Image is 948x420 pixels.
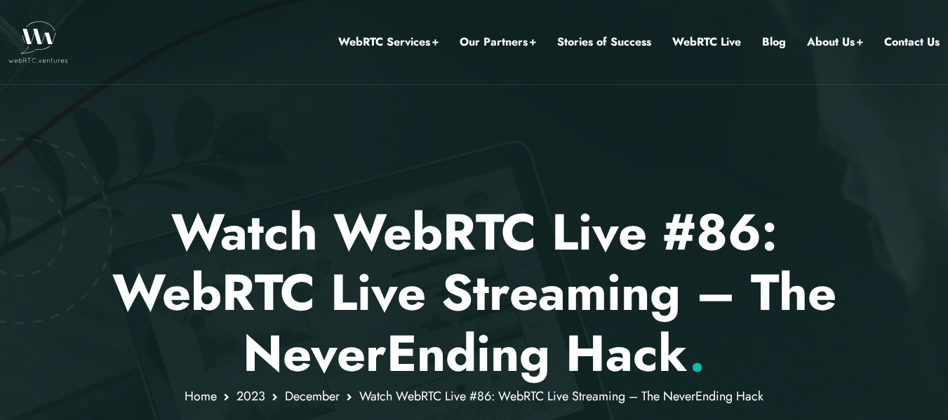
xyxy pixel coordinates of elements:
[672,33,741,51] a: WebRTC Live
[460,33,536,51] a: Our Partners
[338,33,439,51] a: WebRTC Services
[185,387,217,405] a: Home
[236,387,265,405] a: 2023
[762,33,786,51] a: Blog
[8,21,68,63] img: WebRTC.ventures
[557,33,651,51] a: Stories of Success
[63,202,885,384] p: Watch WebRTC Live #86: WebRTC Live Streaming – The NeverEnding Hack
[689,317,705,390] span: .
[359,387,763,405] span: Watch WebRTC Live #86: WebRTC Live Streaming – The NeverEnding Hack
[285,387,340,405] a: December
[884,33,940,51] a: Contact Us
[807,33,863,51] a: About Us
